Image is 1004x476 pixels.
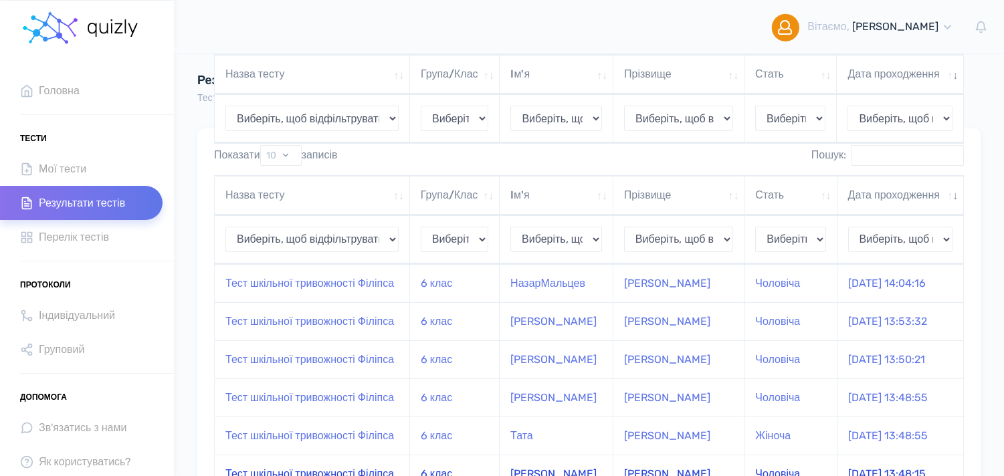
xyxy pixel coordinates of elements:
span: Допомога [20,387,67,407]
td: Тест шкільної тривожності Філіпса [215,264,410,302]
td: 6 клас [410,340,500,378]
td: Жіноча [744,416,837,455]
td: Тест шкільної тривожності Філіпса [215,340,410,378]
td: Чоловіча [744,378,837,416]
th: Група/Клас: активувати для сортування стовпців за зростанням [410,176,500,215]
span: Тести [20,128,47,148]
a: homepage homepage [20,1,140,54]
li: Тести [197,91,222,105]
nav: breadcrumb [197,91,311,105]
label: Показати записів [214,145,338,166]
th: Стать: активувати для сортування стовпців за зростанням [744,176,837,215]
input: Пошук: [851,145,964,166]
td: [PERSON_NAME] [500,340,613,378]
td: [PERSON_NAME] [613,302,744,340]
td: [PERSON_NAME] [500,378,613,416]
td: [DATE] 13:48:55 [837,378,963,416]
th: Стать: активувати для сортування стовпців за зростанням [744,55,837,94]
span: Протоколи [20,275,71,295]
th: Прізвище: активувати для сортування стовпців за зростанням [613,176,744,215]
td: [DATE] 14:04:16 [837,264,963,302]
th: Iм'я: активувати для сортування стовпців за зростанням [500,176,613,215]
span: Головна [39,82,80,100]
td: [PERSON_NAME] [613,378,744,416]
td: Чоловіча [744,264,837,302]
span: Мої тести [39,160,86,178]
span: Як користуватись? [39,453,131,471]
td: Чоловіча [744,302,837,340]
td: Тест шкільної тривожності Філіпса [215,416,410,455]
span: Індивідуальний [39,306,115,324]
td: [DATE] 13:48:55 [837,416,963,455]
td: [PERSON_NAME] [613,416,744,455]
span: Груповий [39,340,84,358]
td: Тата [500,416,613,455]
td: 6 клас [410,378,500,416]
td: [PERSON_NAME] [500,302,613,340]
th: Назва тесту: активувати для сортування стовпців за зростанням [215,176,410,215]
td: [PERSON_NAME] [613,340,744,378]
td: Тест шкільної тривожності Філіпса [215,378,410,416]
td: 6 клас [410,302,500,340]
th: Дата проходження: активувати для сортування стовпців за зростанням [837,55,963,94]
th: Дата проходження: активувати для сортування стовпців за зростанням [837,176,963,215]
td: 6 клас [410,264,500,302]
th: Прізвище: активувати для сортування стовпців за зростанням [613,55,744,94]
span: Результати тестів [39,194,125,212]
img: homepage [20,8,80,48]
span: Перелік тестів [39,228,109,246]
h4: Результати тестів [197,74,646,88]
td: 6 клас [410,416,500,455]
td: НазарМальцев [500,264,613,302]
select: Показатизаписів [260,145,302,166]
img: homepage [86,19,140,37]
td: [PERSON_NAME] [613,264,744,302]
th: Iм'я: активувати для сортування стовпців за зростанням [500,55,613,94]
th: Назва тесту: активувати для сортування стовпців за зростанням [215,55,410,94]
span: [PERSON_NAME] [852,20,938,33]
label: Пошук: [811,145,964,166]
td: [DATE] 13:50:21 [837,340,963,378]
td: [DATE] 13:53:32 [837,302,963,340]
td: Чоловіча [744,340,837,378]
td: Тест шкільної тривожності Філіпса [215,302,410,340]
th: Група/Клас: активувати для сортування стовпців за зростанням [410,55,500,94]
span: Зв'язатись з нами [39,419,126,437]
